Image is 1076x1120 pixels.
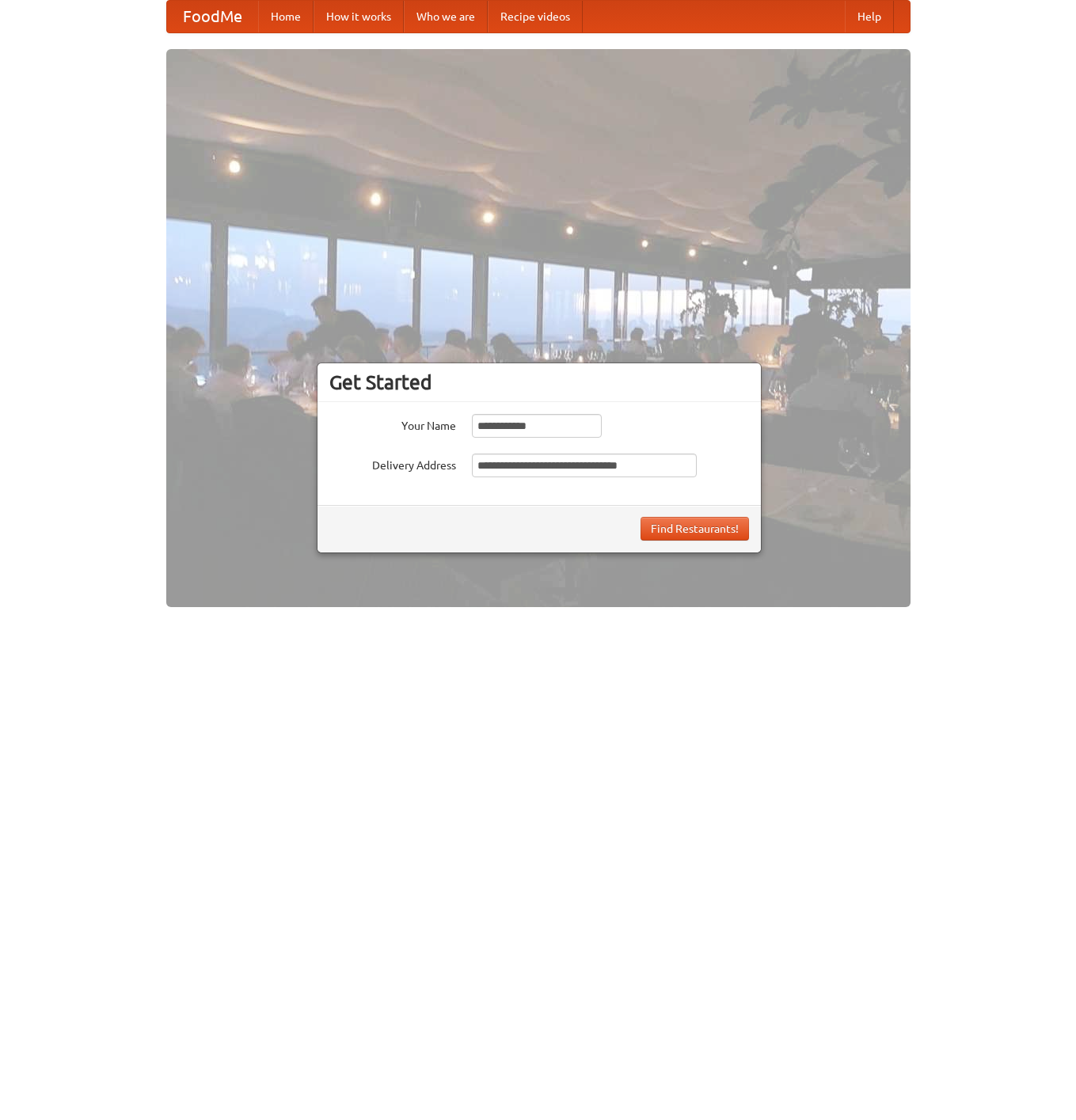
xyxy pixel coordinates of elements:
a: Recipe videos [488,1,583,32]
a: Home [258,1,314,32]
a: Who we are [404,1,488,32]
button: Find Restaurants! [641,517,749,541]
a: Help [845,1,894,32]
h3: Get Started [329,370,749,394]
a: FoodMe [167,1,258,32]
a: How it works [314,1,404,32]
label: Your Name [329,414,456,434]
label: Delivery Address [329,454,456,473]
